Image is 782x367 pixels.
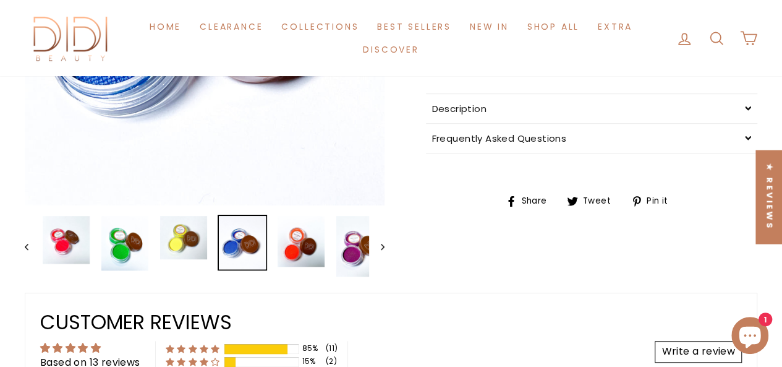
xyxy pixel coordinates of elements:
[43,216,90,264] img: Neon Aqualiners
[461,15,518,38] a: New in
[369,215,385,278] button: Next
[25,215,40,278] button: Previous
[581,194,620,208] span: Tweet
[272,15,368,38] a: Collections
[756,150,782,243] div: Click to open Judge.me floating reviews tab
[354,38,428,61] a: Discover
[326,343,338,354] div: (11)
[432,102,487,115] span: Description
[166,343,220,354] div: 85% (11) reviews with 5 star rating
[160,216,207,259] img: Neon Aqualiners
[368,15,461,38] a: Best Sellers
[589,15,642,38] a: Extra
[336,216,383,277] img: Neon Aqualiners
[655,341,742,362] a: Write a review
[25,12,117,64] img: Didi Beauty Co.
[302,343,321,354] div: 85%
[40,341,140,355] div: Average rating is 4.85 stars
[278,216,325,267] img: Neon Aqualiners
[302,356,321,367] div: 15%
[645,194,677,208] span: Pin it
[519,194,556,208] span: Share
[190,15,272,38] a: Clearance
[728,317,772,357] inbox-online-store-chat: Shopify online store chat
[166,356,220,367] div: 15% (2) reviews with 4 star rating
[40,308,742,336] h2: Customer Reviews
[219,216,266,269] img: Neon Aqualiners
[140,15,190,38] a: Home
[101,216,148,270] img: Neon Aqualiners
[432,132,566,145] span: Frequently Asked Questions
[117,15,665,61] ul: Primary
[518,15,589,38] a: Shop All
[326,356,337,367] div: (2)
